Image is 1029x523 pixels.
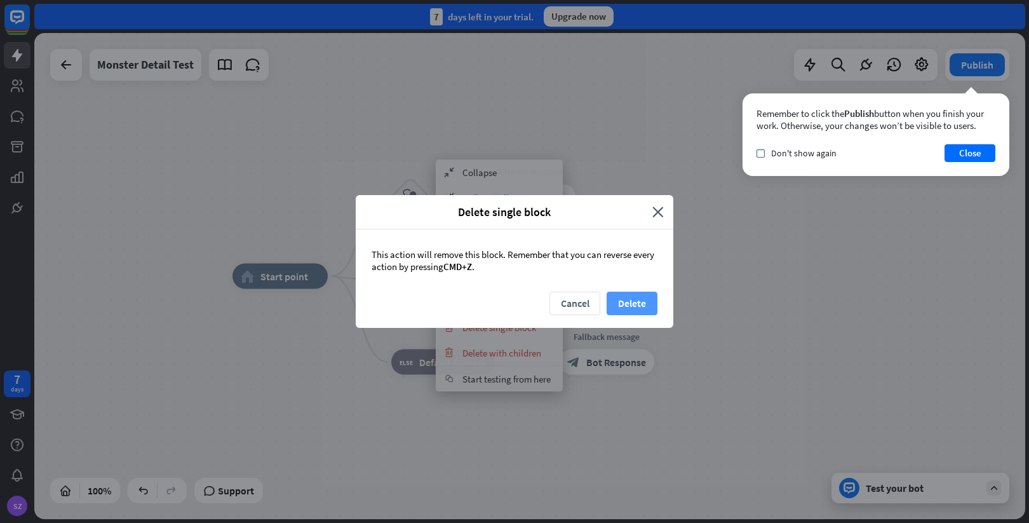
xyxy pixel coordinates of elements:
div: Remember to click the button when you finish your work. Otherwise, your changes won’t be visible ... [757,107,995,132]
span: Delete single block [365,205,643,219]
button: Close [945,144,995,162]
div: This action will remove this block. Remember that you can reverse every action by pressing . [356,229,673,292]
span: CMD+Z [443,261,472,273]
button: Open LiveChat chat widget [10,5,48,43]
span: Don't show again [771,147,837,159]
button: Delete [607,292,657,315]
button: Cancel [549,292,600,315]
span: Publish [844,107,874,119]
i: close [652,205,664,219]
